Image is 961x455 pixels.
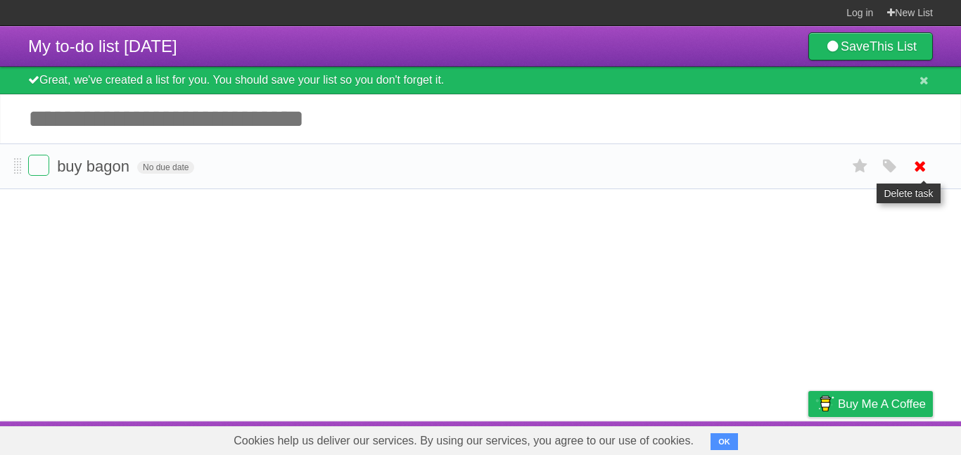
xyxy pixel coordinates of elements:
[847,155,874,178] label: Star task
[28,155,49,176] label: Done
[711,433,738,450] button: OK
[870,39,917,53] b: This List
[838,392,926,416] span: Buy me a coffee
[808,32,933,60] a: SaveThis List
[815,392,834,416] img: Buy me a coffee
[808,391,933,417] a: Buy me a coffee
[137,161,194,174] span: No due date
[844,425,933,451] a: Suggest a feature
[28,37,177,56] span: My to-do list [DATE]
[621,425,651,451] a: About
[57,158,133,175] span: buy bagon
[219,427,708,455] span: Cookies help us deliver our services. By using our services, you agree to our use of cookies.
[668,425,725,451] a: Developers
[790,425,827,451] a: Privacy
[742,425,773,451] a: Terms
